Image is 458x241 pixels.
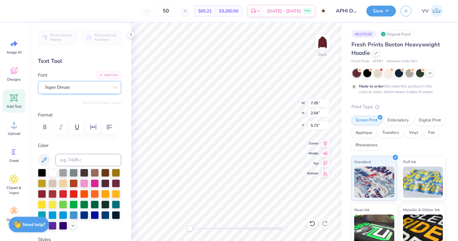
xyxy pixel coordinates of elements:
[82,100,121,105] button: Switch to Greek Letters
[424,128,439,138] div: Foil
[419,5,446,17] a: VV
[351,141,382,150] div: Rhinestones
[351,59,370,64] span: Fresh Prints
[318,52,327,57] div: Back
[267,8,301,14] span: [DATE] - [DATE]
[23,222,45,228] strong: Need help?
[405,128,422,138] div: Vinyl
[351,116,382,125] div: Screen Print
[307,171,318,176] span: Bottom
[94,33,117,42] span: Personalized Numbers
[379,30,414,38] div: Original Proof
[7,104,21,109] span: Add Text
[351,30,376,38] div: # 517010C
[359,84,385,89] strong: Made to order:
[403,167,443,198] img: Puff Ink
[373,59,383,64] span: # FP87
[383,116,413,125] div: Embroidery
[316,36,329,49] img: Back
[403,206,440,213] span: Metallic & Glitter Ink
[305,9,310,13] span: Free
[307,141,318,146] span: Center
[307,151,318,156] span: Middle
[430,5,443,17] img: Via Villanueva
[7,50,21,55] span: Image AI
[359,83,435,95] div: We make this product in this color to order, which means it takes 8 weeks.
[422,7,429,15] span: VV
[351,41,440,57] span: Fresh Prints Boston Heavyweight Hoodie
[154,5,178,17] input: – –
[354,206,369,213] span: Neon Ink
[8,131,20,136] span: Upload
[96,71,121,79] button: Add Font
[38,142,121,149] label: Color
[331,5,362,17] input: Untitled Design
[38,57,121,65] div: Text Tool
[354,158,371,165] span: Standard
[403,158,416,165] span: Puff Ink
[351,103,446,111] div: Print Type
[219,8,238,14] span: $3,260.50
[38,111,121,119] label: Format
[4,185,24,195] span: Clipart & logos
[378,128,403,138] div: Transfers
[366,6,396,17] button: Save
[7,217,21,222] span: Decorate
[38,72,47,79] label: Font
[50,33,73,42] span: Personalized Names
[387,59,418,64] span: Minimum Order: 50 +
[82,30,121,45] button: Personalized Numbers
[187,225,193,232] div: Accessibility label
[415,116,445,125] div: Digital Print
[307,161,318,166] span: Top
[38,30,77,45] button: Personalized Names
[9,158,19,163] span: Greek
[55,154,121,166] input: e.g. 7428 c
[7,77,21,82] span: Designs
[198,8,212,14] span: $65.21
[351,128,376,138] div: Applique
[354,167,394,198] img: Standard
